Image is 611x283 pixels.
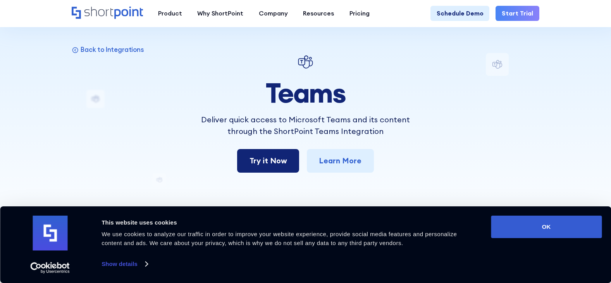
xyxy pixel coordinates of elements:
[72,45,143,54] a: Back to Integrations
[33,216,67,250] img: logo
[191,114,420,137] p: Deliver quick access to Microsoft Teams and its content through the ShortPoint Teams Integration
[102,231,457,246] span: We use cookies to analyze our traffic in order to improve your website experience, provide social...
[342,6,377,21] a: Pricing
[16,262,84,274] a: Usercentrics Cookiebot - opens in a new window
[296,6,342,21] a: Resources
[296,53,315,71] img: Teams
[150,6,189,21] a: Product
[102,258,147,270] a: Show details
[72,7,143,20] a: Home
[251,6,295,21] a: Company
[237,149,299,173] a: Try it Now
[430,6,490,21] a: Schedule Demo
[158,9,182,18] div: Product
[307,149,374,173] a: Learn More
[303,9,334,18] div: Resources
[197,9,243,18] div: Why ShortPoint
[491,216,602,238] button: OK
[259,9,288,18] div: Company
[349,9,370,18] div: Pricing
[102,218,473,227] div: This website uses cookies
[190,6,251,21] a: Why ShortPoint
[81,45,144,54] p: Back to Integrations
[191,77,420,108] h1: Teams
[496,6,539,21] a: Start Trial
